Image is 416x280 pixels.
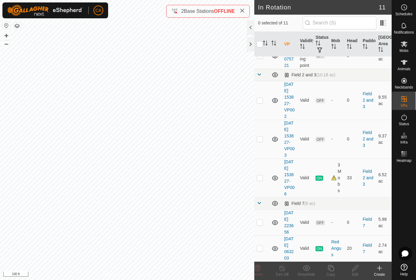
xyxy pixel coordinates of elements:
span: ON [316,246,323,251]
a: Field 7 [363,243,372,254]
td: Valid [298,235,313,261]
span: OFFLINE [214,9,235,14]
a: [DATE] 063203 [284,236,294,260]
div: 3 Mobs [331,162,342,194]
p-sorticon: Activate to sort [347,45,352,50]
a: [DATE] 153827-VP006 [284,159,294,196]
td: 0 [344,81,360,120]
span: Heatmap [397,159,411,162]
td: Valid [298,209,313,235]
th: Head [344,32,360,57]
div: - [331,219,342,226]
span: OFF [316,137,325,142]
td: 9.37 ac [376,120,392,158]
span: Schedules [395,12,412,16]
span: VPs [400,104,407,107]
div: Show/Hide [294,272,319,277]
td: Valid [298,120,313,158]
span: (6 ac) [304,201,315,206]
td: 2.74 ac [376,235,392,261]
th: Paddock [360,32,376,57]
th: VP [282,32,298,57]
input: Search (S) [303,16,376,29]
a: Contact Us [133,272,151,278]
span: 11 [379,3,386,12]
p-sorticon: Activate to sort [331,45,336,50]
div: Edit [343,272,367,277]
span: Status [399,122,409,126]
td: Valid [298,158,313,197]
span: OFF [316,53,325,59]
span: Mobs [400,49,408,53]
img: Gallagher Logo [7,5,83,16]
div: - [331,97,342,104]
p-sorticon: Activate to sort [316,42,320,46]
td: 0 [344,120,360,158]
th: Status [313,32,329,57]
td: 6.52 ac [376,158,392,197]
span: 0 selected of 11 [258,20,302,26]
span: Animals [397,67,411,71]
a: Privacy Policy [103,272,126,278]
h2: In Rotation [258,4,379,11]
button: Map Layers [13,22,21,30]
span: Neckbands [395,85,413,89]
a: [DATE] 153827-VP003 [284,121,294,158]
div: Field 7 [284,201,315,206]
span: CA [95,7,101,14]
p-sorticon: Activate to sort [271,42,276,46]
a: Field 7 [363,217,372,228]
th: Mob [329,32,345,57]
span: 2 [181,9,184,14]
p-sorticon: Activate to sort [300,45,305,50]
a: Field 2 and 3 [363,130,373,148]
td: 20 [344,235,360,261]
a: [DATE] 075721 [284,44,294,68]
div: Create [367,272,392,277]
span: Infra [400,140,407,144]
div: Red Angus [331,239,342,258]
a: Help [392,261,416,278]
td: Valid [298,81,313,120]
div: Field 2 and 3 [284,72,335,78]
button: Reset Map [3,22,10,29]
span: ON [316,176,323,181]
span: Help [400,272,408,276]
p-sorticon: Activate to sort [378,48,383,53]
span: Base Stations [184,9,214,14]
button: – [3,40,10,47]
td: 33 [344,158,360,197]
a: Field 2 and 3 [363,91,373,109]
div: - [331,136,342,142]
td: 5.98 ac [376,209,392,235]
span: Notifications [394,31,414,34]
div: Copy [319,272,343,277]
a: [DATE] 223656 [284,210,294,235]
button: + [3,32,10,39]
p-sorticon: Activate to sort [263,42,268,46]
span: Delete [252,272,263,277]
td: 0 [344,209,360,235]
th: [GEOGRAPHIC_DATA] Area [376,32,392,57]
a: Field 2 and 3 [363,169,373,187]
span: (10.18 ac) [316,72,335,77]
span: OFF [316,220,325,225]
p-sorticon: Activate to sort [363,45,368,50]
span: OFF [316,98,325,103]
th: Validity [298,32,313,57]
td: 8.55 ac [376,81,392,120]
div: Turn Off [270,272,294,277]
a: [DATE] 153827-VP002 [284,82,294,119]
